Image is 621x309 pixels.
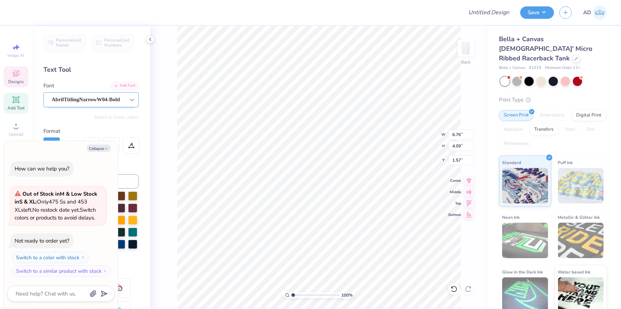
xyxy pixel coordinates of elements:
div: Not ready to order yet? [15,237,69,244]
span: Center [448,178,461,183]
span: Only 475 Ss and 453 XLs left. Switch colors or products to avoid delays. [15,190,97,222]
span: Add Text [7,105,25,111]
div: Embroidery [536,110,569,121]
button: Switch to a color with stock [12,252,89,263]
div: Digital Print [572,110,606,121]
span: Top [448,201,461,206]
img: Neon Ink [502,223,548,258]
div: Screen Print [499,110,533,121]
div: Add Font [111,82,139,90]
img: Switch to a color with stock [81,255,85,260]
label: Font [43,82,54,90]
div: Transfers [530,124,558,135]
div: Format [43,127,140,135]
img: Standard [502,168,548,204]
div: Back [461,59,470,65]
button: Switch to a similar product with stock [12,265,111,277]
span: Bella + Canvas [DEMOGRAPHIC_DATA]' Micro Ribbed Racerback Tank [499,35,592,63]
div: Print Type [499,96,607,104]
button: Switch to Greek Letters [94,114,139,120]
span: AD [583,9,591,17]
span: Water based Ink [558,268,591,276]
span: Upload [9,131,23,137]
div: Applique [499,124,527,135]
img: Back [459,41,473,55]
button: Collapse [87,145,111,152]
span: Puff Ink [558,159,573,166]
span: 100 % [341,292,353,298]
div: Text Tool [43,65,139,75]
img: Metallic & Glitter Ink [558,223,604,258]
div: Foil [582,124,599,135]
span: Image AI [8,53,25,58]
span: Designs [8,79,24,85]
div: Rhinestones [499,139,533,149]
strong: Out of Stock in M [22,190,66,197]
span: Bottom [448,212,461,217]
span: No restock date yet. [32,206,80,213]
span: Personalized Numbers [104,38,130,48]
span: Middle [448,190,461,195]
span: Glow in the Dark Ink [502,268,543,276]
a: AD [583,6,607,20]
span: Standard [502,159,521,166]
img: Puff Ink [558,168,604,204]
img: Switch to a similar product with stock [103,269,107,273]
span: Neon Ink [502,213,520,221]
button: Save [520,6,554,19]
div: How can we help you? [15,165,69,172]
span: Metallic & Glitter Ink [558,213,600,221]
span: Bella + Canvas [499,65,525,71]
div: Vinyl [560,124,580,135]
span: Personalized Names [56,38,81,48]
input: Untitled Design [463,5,515,20]
span: Minimum Order: 12 + [545,65,580,71]
img: Aldro Dalugdog [593,6,607,20]
span: # 1019 [529,65,541,71]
